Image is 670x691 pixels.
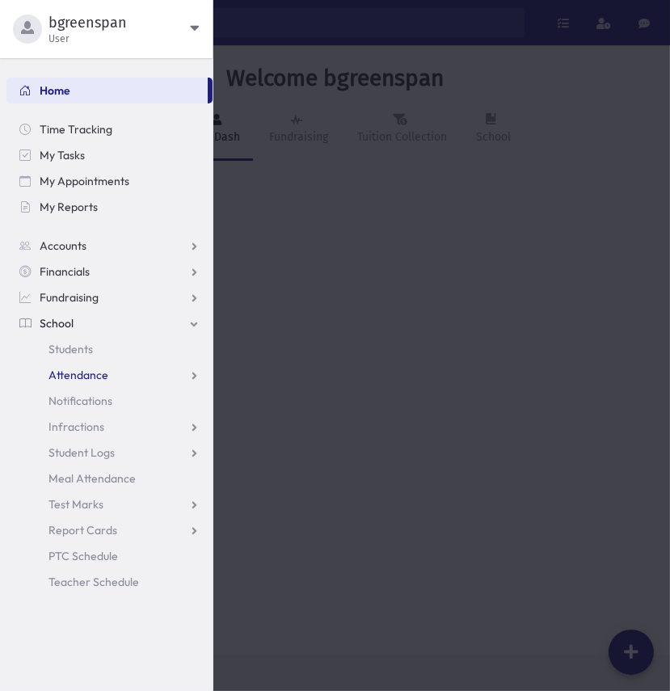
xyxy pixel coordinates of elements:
a: Attendance [6,362,213,388]
span: Teacher Schedule [48,575,139,589]
a: My Appointments [6,168,213,194]
span: Infractions [48,419,104,434]
a: My Reports [6,194,213,220]
span: Time Tracking [40,122,112,137]
span: Home [40,83,70,98]
a: My Tasks [6,142,213,168]
a: School [6,310,213,336]
a: Meal Attendance [6,466,213,491]
a: Accounts [6,233,213,259]
a: Test Marks [6,491,213,517]
a: Teacher Schedule [6,569,213,595]
a: Report Cards [6,517,213,543]
span: bgreenspan [48,13,190,32]
span: Report Cards [48,523,117,537]
span: My Reports [40,200,98,214]
a: Notifications [6,388,213,414]
span: Meal Attendance [48,471,136,486]
span: PTC Schedule [48,549,118,563]
a: PTC Schedule [6,543,213,569]
span: Accounts [40,238,86,253]
a: Students [6,336,213,362]
a: Time Tracking [6,116,213,142]
span: User [48,32,190,45]
span: Student Logs [48,445,115,460]
span: My Appointments [40,174,129,188]
a: Financials [6,259,213,284]
span: Students [48,342,93,356]
a: Home [6,78,208,103]
a: Student Logs [6,440,213,466]
span: Financials [40,264,90,279]
span: Fundraising [40,290,99,305]
span: Test Marks [48,497,103,512]
span: Notifications [48,394,112,408]
span: My Tasks [40,148,85,162]
span: School [40,316,74,331]
a: Infractions [6,414,213,440]
span: Attendance [48,368,108,382]
a: Fundraising [6,284,213,310]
